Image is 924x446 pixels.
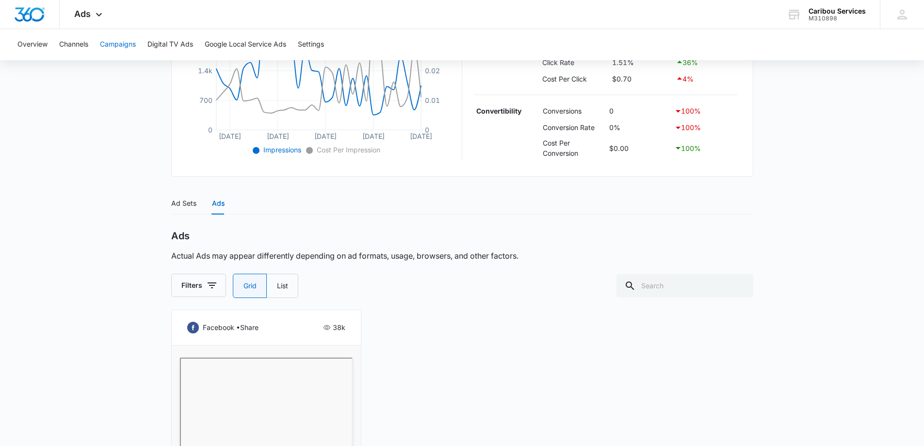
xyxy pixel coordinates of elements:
input: Search [616,274,753,297]
tspan: 0 [425,126,429,134]
td: Click Rate [540,54,610,70]
td: Cost Per Click [540,70,610,87]
tspan: 700 [199,96,212,104]
td: 0 [607,103,672,119]
tspan: [DATE] [362,132,384,140]
div: 100 % [674,105,735,117]
div: 36 % [676,56,735,68]
div: 4 % [676,73,735,84]
p: Actual Ads may appear differently depending on ad formats, usage, browsers, and other factors. [171,250,519,262]
p: facebook • share [203,322,259,333]
div: Ad Sets [171,198,196,209]
button: Channels [59,29,88,60]
tspan: 0.02 [425,66,440,75]
td: $0.00 [607,135,672,161]
label: Grid [233,274,267,298]
tspan: [DATE] [314,132,337,140]
div: 100 % [674,122,735,133]
h2: Ads [171,230,190,242]
div: Ads [212,198,225,209]
button: Digital TV Ads [147,29,193,60]
tspan: [DATE] [219,132,241,140]
tspan: [DATE] [410,132,432,140]
td: 1.51% [610,54,673,70]
img: facebook [187,322,199,333]
span: Ads [74,9,91,19]
button: Filters [171,274,226,297]
tspan: 0 [208,126,212,134]
p: 38k [333,322,345,333]
div: account name [809,7,866,15]
button: Google Local Service Ads [205,29,286,60]
tspan: [DATE] [266,132,289,140]
span: Cost Per Impression [315,146,380,154]
strong: Convertibility [476,107,521,115]
button: Campaigns [100,29,136,60]
div: 100 % [674,142,735,154]
td: Conversions [540,103,607,119]
td: Cost Per Conversion [540,135,607,161]
tspan: 0.01 [425,96,440,104]
div: account id [809,15,866,22]
button: Settings [298,29,324,60]
label: List [267,274,298,298]
tspan: 1.4k [197,66,212,75]
td: 0% [607,119,672,136]
button: Overview [17,29,48,60]
td: $0.70 [610,70,673,87]
td: Conversion Rate [540,119,607,136]
span: Impressions [261,146,301,154]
